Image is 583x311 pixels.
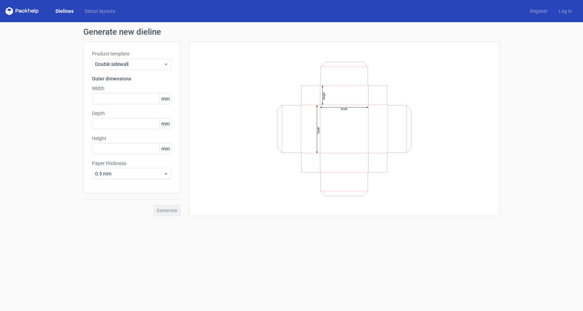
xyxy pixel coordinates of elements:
[322,92,326,100] text: Height
[95,61,163,68] span: Double sidewall
[92,50,172,57] label: Product template
[553,8,577,15] a: Log in
[95,170,163,177] span: 0.5 mm
[92,160,172,167] label: Paper thickness
[50,8,79,15] a: Dielines
[341,107,347,111] text: Width
[92,135,172,142] label: Height
[92,75,172,82] h3: Outer dimensions
[524,8,553,15] a: Register
[79,8,121,15] a: Diecut layouts
[159,94,171,104] span: mm
[83,28,500,36] h1: Generate new dieline
[92,85,172,92] label: Width
[92,110,172,117] label: Depth
[159,119,171,129] span: mm
[159,144,171,154] span: mm
[317,127,320,133] text: Depth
